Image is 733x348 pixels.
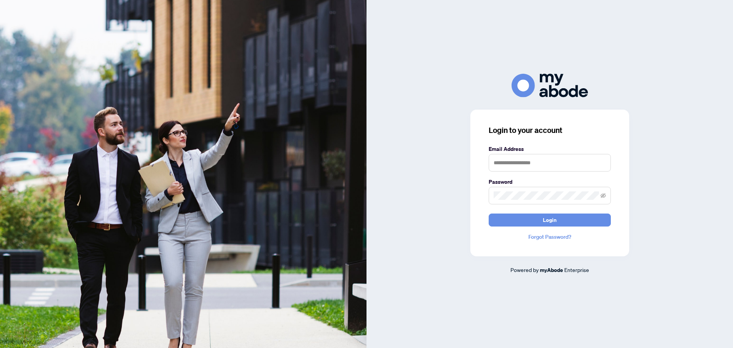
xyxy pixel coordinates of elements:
[512,74,588,97] img: ma-logo
[564,266,589,273] span: Enterprise
[543,214,557,226] span: Login
[489,178,611,186] label: Password
[489,125,611,136] h3: Login to your account
[540,266,563,274] a: myAbode
[489,233,611,241] a: Forgot Password?
[489,214,611,227] button: Login
[489,145,611,153] label: Email Address
[601,193,606,198] span: eye-invisible
[510,266,539,273] span: Powered by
